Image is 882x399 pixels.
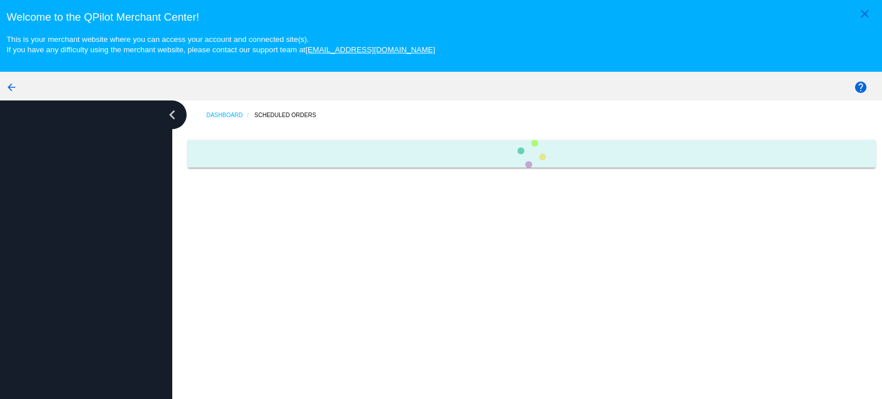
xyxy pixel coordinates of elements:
a: Dashboard [206,106,254,124]
h3: Welcome to the QPilot Merchant Center! [6,11,875,24]
mat-icon: help [854,80,868,94]
mat-icon: close [858,7,872,21]
a: Scheduled Orders [254,106,326,124]
a: [EMAIL_ADDRESS][DOMAIN_NAME] [305,45,435,54]
small: This is your merchant website where you can access your account and connected site(s). If you hav... [6,35,435,54]
i: chevron_left [163,106,181,124]
mat-icon: arrow_back [5,80,18,94]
